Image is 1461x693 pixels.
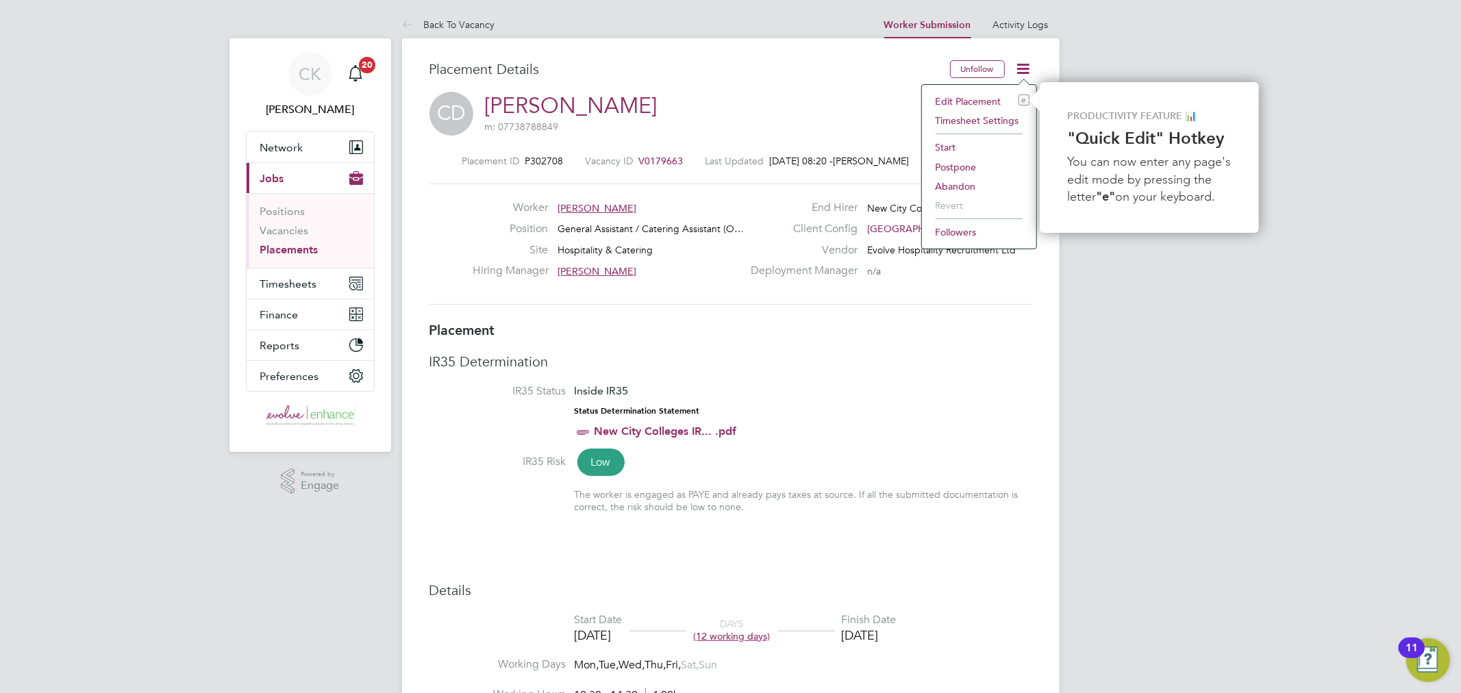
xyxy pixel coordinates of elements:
p: PRODUCTIVITY FEATURE 📊 [1067,110,1232,123]
label: Vendor [742,243,858,257]
a: Go to account details [246,52,375,118]
li: Start [929,138,1029,157]
label: Client Config [742,222,858,236]
button: Open Resource Center, 11 new notifications [1406,638,1450,682]
label: Placement ID [462,155,519,167]
li: Followers [929,223,1029,242]
div: Quick Edit Hotkey [1040,82,1259,233]
span: Mon, [575,658,599,672]
span: Sat, [682,658,699,672]
span: New City College Limited [867,202,978,214]
span: Sun [699,658,718,672]
span: Thu, [645,658,666,672]
label: Vacancy ID [585,155,633,167]
span: [DATE] 08:20 - [769,155,833,167]
a: Vacancies [260,224,309,237]
span: Finance [260,308,299,321]
a: Positions [260,205,305,218]
span: 20 [359,57,375,73]
strong: "Quick Edit" Hotkey [1067,128,1224,148]
span: n/a [867,265,881,277]
li: Abandon [929,177,1029,196]
span: Jobs [260,172,284,185]
a: New City Colleges IR... .pdf [595,425,737,438]
div: 11 [1406,648,1418,666]
div: Start Date [575,613,623,627]
span: Cheri Kenyon [246,101,375,118]
span: (12 working days) [694,630,771,642]
a: Activity Logs [993,18,1049,31]
li: Postpone [929,157,1029,177]
span: [GEOGRAPHIC_DATA] [867,223,966,235]
span: Inside IR35 [575,384,629,397]
span: [PERSON_NAME] [558,202,636,214]
div: [DATE] [575,627,623,643]
h3: Placement Details [429,60,940,78]
i: e [1019,94,1029,105]
span: General Assistant / Catering Assistant (O… [558,223,744,235]
div: DAYS [687,618,777,642]
img: evolvehospitality-logo-retina.png [264,405,355,427]
label: Working Days [429,657,566,672]
span: Evolve Hospitality Recruitment Ltd [867,244,1016,256]
label: Deployment Manager [742,264,858,278]
a: Go to home page [246,405,375,427]
span: Preferences [260,370,319,383]
span: Reports [260,339,300,352]
label: Worker [473,201,548,215]
span: Wed, [619,658,645,672]
button: Unfollow [950,60,1005,78]
div: The worker is engaged as PAYE and already pays taxes at source. If all the submitted documentatio... [575,488,1032,513]
li: Edit Placement [929,92,1029,111]
span: Low [577,449,625,476]
span: m: 07738788849 [485,121,559,133]
span: V0179663 [638,155,683,167]
span: Hospitality & Catering [558,244,653,256]
label: Position [473,222,548,236]
h3: Details [429,581,1032,599]
span: Powered by [301,468,339,480]
span: [PERSON_NAME] [558,265,636,277]
span: You can now enter any page's edit mode by pressing the letter [1067,154,1234,203]
a: Placements [260,243,319,256]
span: Tue, [599,658,619,672]
strong: Status Determination Statement [575,406,700,416]
span: Network [260,141,303,154]
a: Worker Submission [884,19,971,31]
label: Hiring Manager [473,264,548,278]
div: Finish Date [842,613,897,627]
strong: "e" [1096,189,1115,204]
b: Placement [429,322,495,338]
label: IR35 Status [429,384,566,399]
span: on your keyboard. [1115,189,1215,204]
span: CD [429,92,473,136]
span: [PERSON_NAME] [833,155,909,167]
a: Back To Vacancy [402,18,495,31]
h3: IR35 Determination [429,353,1032,370]
span: Engage [301,480,339,492]
label: IR35 Risk [429,455,566,469]
label: Site [473,243,548,257]
li: Revert [929,196,1029,215]
span: Timesheets [260,277,317,290]
li: Timesheet Settings [929,111,1029,130]
span: CK [299,65,321,83]
nav: Main navigation [229,38,391,452]
label: End Hirer [742,201,858,215]
a: [PERSON_NAME] [485,92,658,119]
label: Last Updated [705,155,764,167]
span: Fri, [666,658,682,672]
div: [DATE] [842,627,897,643]
span: P302708 [525,155,563,167]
